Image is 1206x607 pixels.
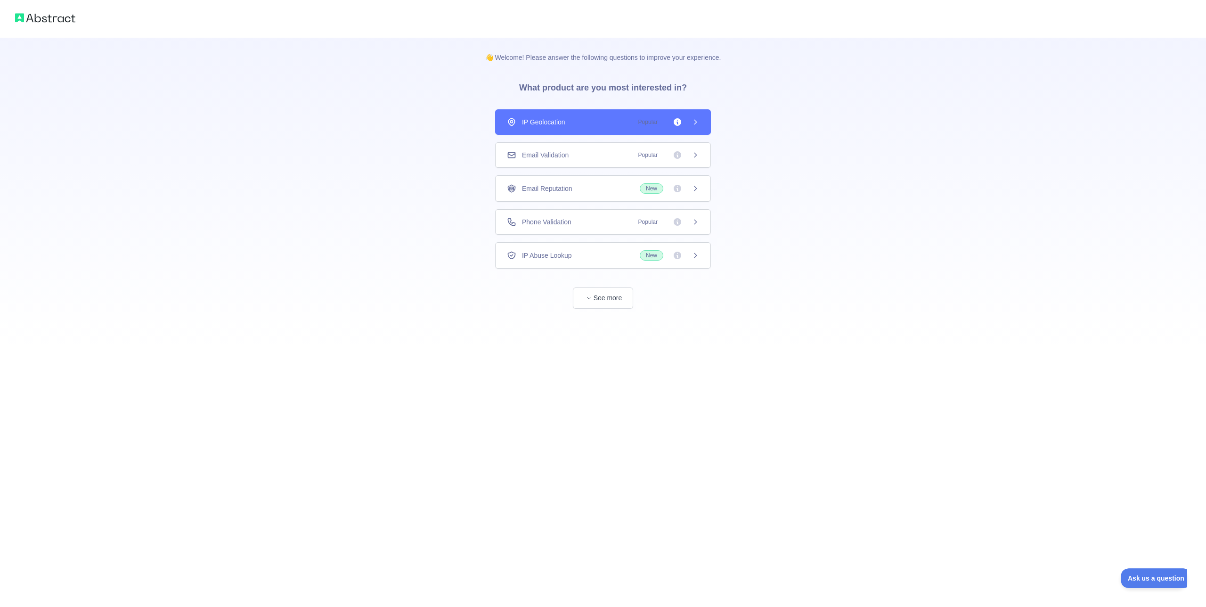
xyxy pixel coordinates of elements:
span: Popular [633,150,663,160]
h3: What product are you most interested in? [504,62,702,109]
span: Email Validation [522,150,569,160]
button: See more [573,287,633,309]
span: Phone Validation [522,217,571,227]
span: New [640,183,663,194]
img: Abstract logo [15,11,75,25]
span: Popular [633,217,663,227]
iframe: Toggle Customer Support [1121,568,1187,588]
span: IP Geolocation [522,117,565,127]
span: Email Reputation [522,184,572,193]
p: 👋 Welcome! Please answer the following questions to improve your experience. [470,38,736,62]
span: New [640,250,663,261]
span: Popular [633,117,663,127]
span: IP Abuse Lookup [522,251,572,260]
